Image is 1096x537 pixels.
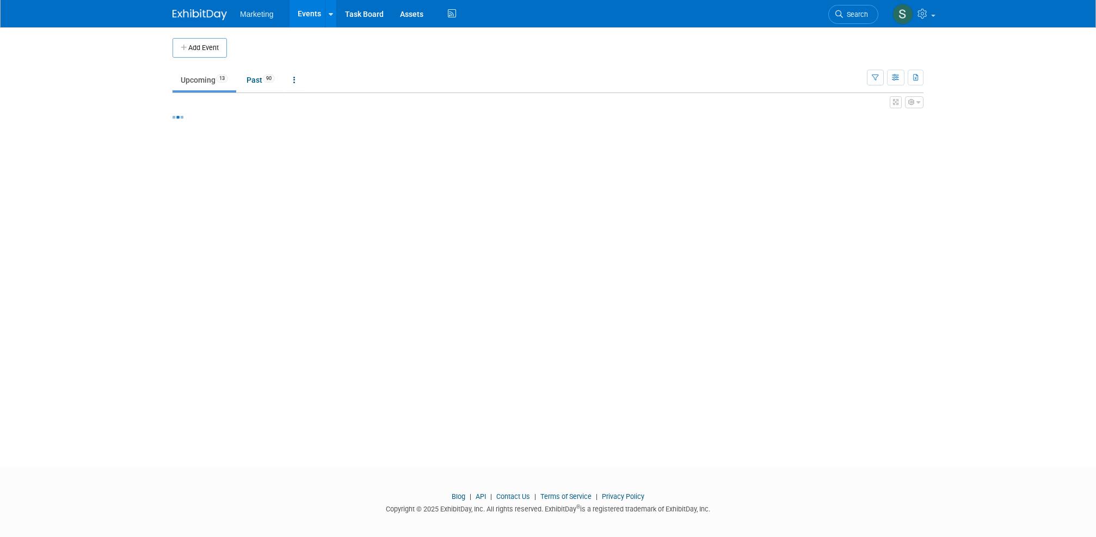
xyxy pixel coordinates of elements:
a: Blog [452,492,465,501]
img: ExhibitDay [173,9,227,20]
sup: ® [576,504,580,510]
span: 90 [263,75,275,83]
a: Privacy Policy [602,492,644,501]
button: Add Event [173,38,227,58]
a: Upcoming13 [173,70,236,90]
span: | [593,492,600,501]
span: | [532,492,539,501]
a: Search [828,5,878,24]
a: Past90 [238,70,283,90]
img: loading... [173,116,183,119]
a: API [476,492,486,501]
a: Terms of Service [540,492,592,501]
img: Sara Tilden [892,4,913,24]
span: | [488,492,495,501]
span: Search [843,10,868,18]
span: | [467,492,474,501]
span: Marketing [240,10,273,18]
span: 13 [216,75,228,83]
a: Contact Us [496,492,530,501]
